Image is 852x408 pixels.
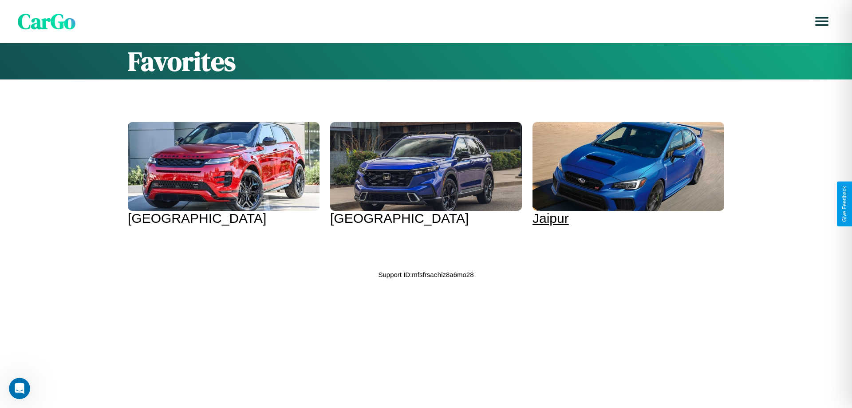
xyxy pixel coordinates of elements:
[128,43,724,79] h1: Favorites
[532,211,724,226] div: Jaipur
[841,186,848,222] div: Give Feedback
[330,211,522,226] div: [GEOGRAPHIC_DATA]
[378,269,473,281] p: Support ID: mfsfrsaehiz8a6mo28
[18,7,75,36] span: CarGo
[809,9,834,34] button: Open menu
[128,211,319,226] div: [GEOGRAPHIC_DATA]
[9,378,30,399] iframe: Intercom live chat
